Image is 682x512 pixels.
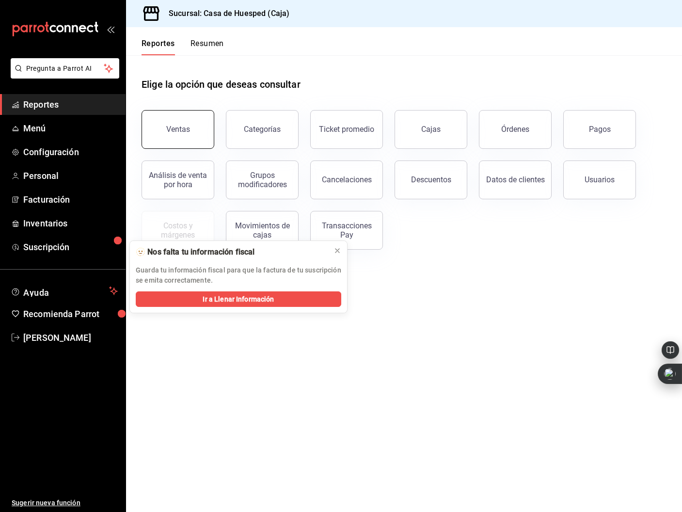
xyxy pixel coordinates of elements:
button: Órdenes [479,110,552,149]
div: Análisis de venta por hora [148,171,208,189]
button: Pregunta a Parrot AI [11,58,119,79]
button: Reportes [142,39,175,55]
div: Cajas [421,124,441,135]
button: Ticket promedio [310,110,383,149]
button: Resumen [190,39,224,55]
span: [PERSON_NAME] [23,331,118,344]
div: Transacciones Pay [317,221,377,240]
span: Sugerir nueva función [12,498,118,508]
div: Costos y márgenes [148,221,208,240]
a: Pregunta a Parrot AI [7,70,119,80]
span: Personal [23,169,118,182]
button: open_drawer_menu [107,25,114,33]
div: Datos de clientes [486,175,545,184]
div: Órdenes [501,125,529,134]
p: Guarda tu información fiscal para que la factura de tu suscripción se emita correctamente. [136,265,341,286]
div: Grupos modificadores [232,171,292,189]
span: Ir a Llenar Información [203,294,274,304]
div: navigation tabs [142,39,224,55]
div: Ticket promedio [319,125,374,134]
span: Facturación [23,193,118,206]
div: Ventas [166,125,190,134]
button: Ventas [142,110,214,149]
button: Datos de clientes [479,160,552,199]
span: Recomienda Parrot [23,307,118,320]
button: Grupos modificadores [226,160,299,199]
button: Categorías [226,110,299,149]
div: Cancelaciones [322,175,372,184]
div: Pagos [589,125,611,134]
h3: Sucursal: Casa de Huesped (Caja) [161,8,289,19]
button: Pagos [563,110,636,149]
div: Usuarios [585,175,615,184]
div: Categorías [244,125,281,134]
span: Inventarios [23,217,118,230]
span: Reportes [23,98,118,111]
span: Menú [23,122,118,135]
span: Pregunta a Parrot AI [26,64,104,74]
button: Movimientos de cajas [226,211,299,250]
a: Cajas [395,110,467,149]
span: Ayuda [23,285,105,297]
button: Descuentos [395,160,467,199]
div: Movimientos de cajas [232,221,292,240]
span: Configuración [23,145,118,159]
h1: Elige la opción que deseas consultar [142,77,301,92]
button: Contrata inventarios para ver este reporte [142,211,214,250]
button: Análisis de venta por hora [142,160,214,199]
div: 🫥 Nos falta tu información fiscal [136,247,326,257]
button: Transacciones Pay [310,211,383,250]
div: Descuentos [411,175,451,184]
button: Ir a Llenar Información [136,291,341,307]
span: Suscripción [23,240,118,254]
button: Usuarios [563,160,636,199]
button: Cancelaciones [310,160,383,199]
